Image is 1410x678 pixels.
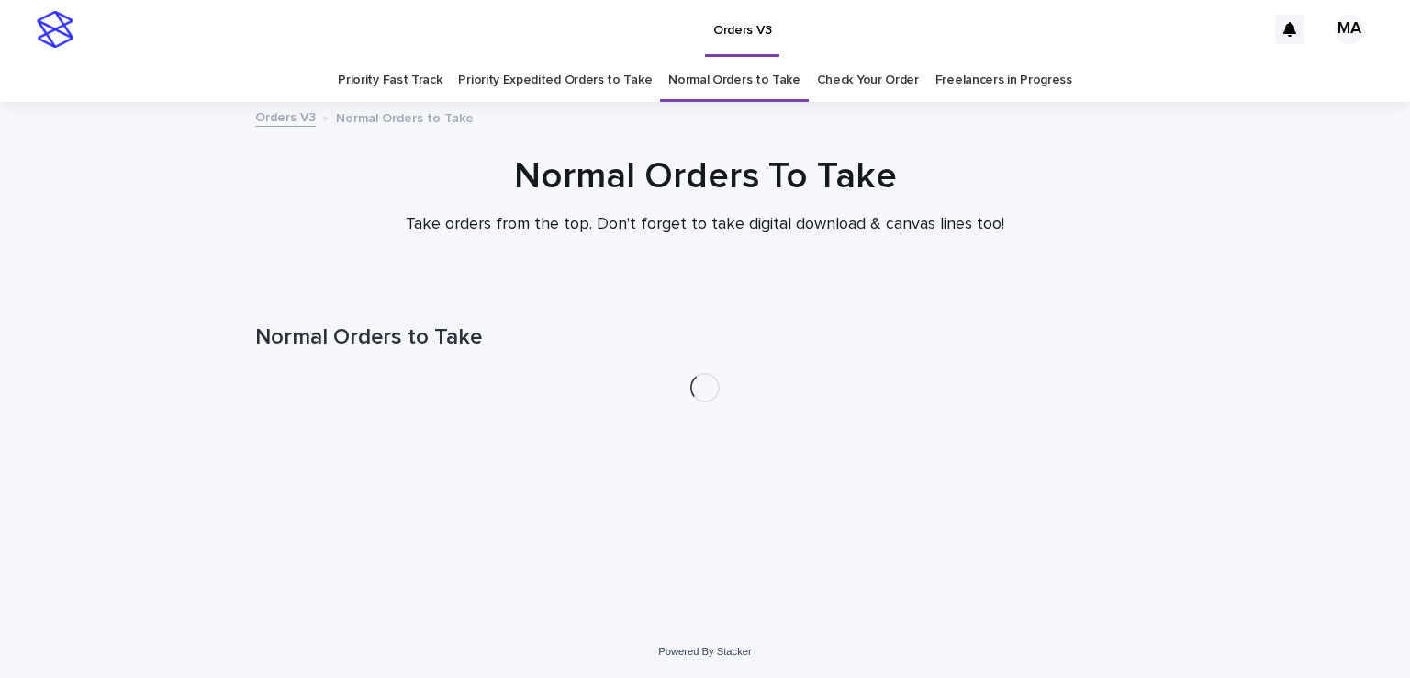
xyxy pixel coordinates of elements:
[336,107,474,127] p: Normal Orders to Take
[817,59,919,102] a: Check Your Order
[255,154,1155,198] h1: Normal Orders To Take
[338,59,442,102] a: Priority Fast Track
[658,646,751,657] a: Powered By Stacker
[458,59,652,102] a: Priority Expedited Orders to Take
[338,215,1072,235] p: Take orders from the top. Don't forget to take digital download & canvas lines too!
[37,11,73,48] img: stacker-logo-s-only.png
[255,324,1155,351] h1: Normal Orders to Take
[935,59,1072,102] a: Freelancers in Progress
[1335,15,1364,44] div: MA
[668,59,800,102] a: Normal Orders to Take
[255,106,316,127] a: Orders V3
